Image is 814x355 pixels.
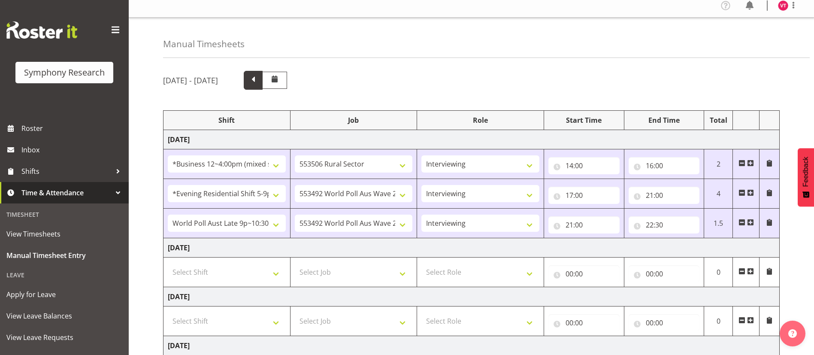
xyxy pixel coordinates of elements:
[548,187,620,204] input: Click to select...
[6,21,77,39] img: Rosterit website logo
[548,216,620,234] input: Click to select...
[21,165,112,178] span: Shifts
[168,115,286,125] div: Shift
[6,228,122,240] span: View Timesheets
[163,238,780,258] td: [DATE]
[548,115,620,125] div: Start Time
[2,223,127,245] a: View Timesheets
[21,143,124,156] span: Inbox
[21,122,124,135] span: Roster
[704,149,733,179] td: 2
[6,331,122,344] span: View Leave Requests
[295,115,413,125] div: Job
[163,287,780,306] td: [DATE]
[6,309,122,322] span: View Leave Balances
[421,115,539,125] div: Role
[704,209,733,238] td: 1.5
[548,157,620,174] input: Click to select...
[163,130,780,149] td: [DATE]
[548,314,620,331] input: Click to select...
[163,76,218,85] h5: [DATE] - [DATE]
[2,305,127,327] a: View Leave Balances
[2,245,127,266] a: Manual Timesheet Entry
[629,314,700,331] input: Click to select...
[802,157,810,187] span: Feedback
[548,265,620,282] input: Click to select...
[6,249,122,262] span: Manual Timesheet Entry
[704,306,733,336] td: 0
[778,0,788,11] img: vala-tone11405.jpg
[708,115,728,125] div: Total
[24,66,105,79] div: Symphony Research
[2,284,127,305] a: Apply for Leave
[21,186,112,199] span: Time & Attendance
[629,115,700,125] div: End Time
[6,288,122,301] span: Apply for Leave
[2,206,127,223] div: Timesheet
[798,148,814,206] button: Feedback - Show survey
[704,258,733,287] td: 0
[2,266,127,284] div: Leave
[629,157,700,174] input: Click to select...
[629,187,700,204] input: Click to select...
[2,327,127,348] a: View Leave Requests
[629,216,700,234] input: Click to select...
[788,329,797,338] img: help-xxl-2.png
[704,179,733,209] td: 4
[629,265,700,282] input: Click to select...
[163,39,245,49] h4: Manual Timesheets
